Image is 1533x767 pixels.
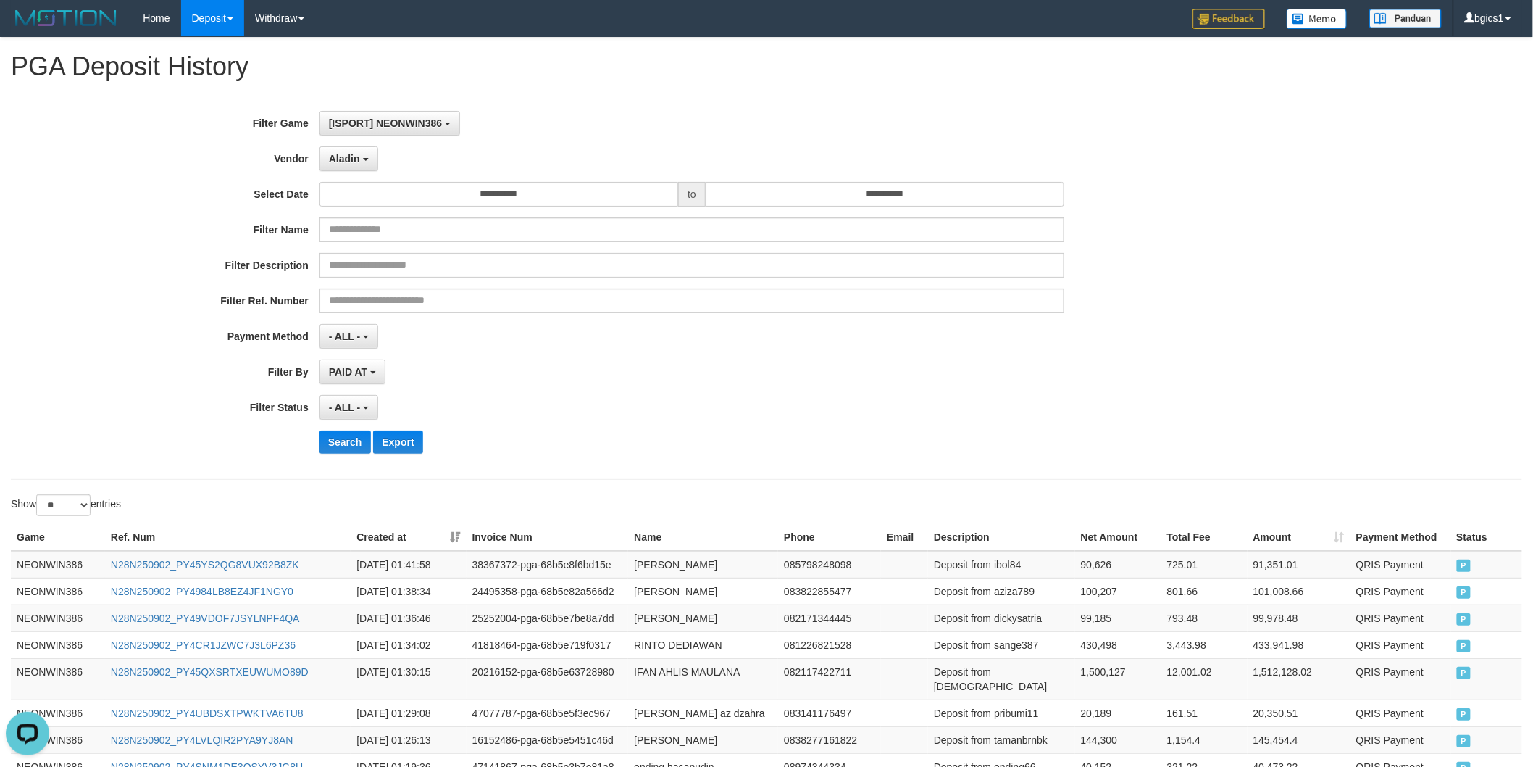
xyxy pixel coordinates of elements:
button: [ISPORT] NEONWIN386 [319,111,460,136]
label: Show entries [11,494,121,516]
td: NEONWIN386 [11,658,105,700]
td: [DATE] 01:26:13 [351,726,466,753]
td: 47077787-pga-68b5e5f3ec967 [467,700,629,726]
a: N28N250902_PY49VDOF7JSYLNPF4QA [111,613,300,624]
td: NEONWIN386 [11,551,105,579]
td: 081226821528 [778,631,881,658]
td: QRIS Payment [1350,578,1451,605]
td: 082171344445 [778,605,881,631]
span: - ALL - [329,331,361,342]
td: Deposit from aziza789 [928,578,1075,605]
td: [PERSON_NAME] [628,726,778,753]
td: 20,350.51 [1248,700,1350,726]
th: Ref. Num [105,524,351,551]
td: 1,500,127 [1075,658,1161,700]
th: Net Amount [1075,524,1161,551]
td: QRIS Payment [1350,658,1451,700]
td: 91,351.01 [1248,551,1350,579]
td: 161.51 [1161,700,1248,726]
td: 793.48 [1161,605,1248,631]
button: - ALL - [319,395,378,420]
td: 20,189 [1075,700,1161,726]
button: Export [373,431,422,454]
td: 430,498 [1075,631,1161,658]
td: Deposit from [DEMOGRAPHIC_DATA] [928,658,1075,700]
td: RINTO DEDIAWAN [628,631,778,658]
td: QRIS Payment [1350,726,1451,753]
button: Open LiveChat chat widget [6,6,49,49]
span: PAID [1457,640,1471,652]
td: 90,626 [1075,551,1161,579]
td: 1,512,128.02 [1248,658,1350,700]
td: [DATE] 01:41:58 [351,551,466,579]
span: Aladin [329,153,360,165]
td: 801.66 [1161,578,1248,605]
td: Deposit from ibol84 [928,551,1075,579]
a: N28N250902_PY4LVLQIR2PYA9YJ8AN [111,734,293,746]
h1: PGA Deposit History [11,52,1522,81]
span: [ISPORT] NEONWIN386 [329,117,442,129]
a: N28N250902_PY4UBDSXTPWKTVA6TU8 [111,708,304,719]
td: 3,443.98 [1161,631,1248,658]
a: N28N250902_PY45QXSRTXEUWUMO89D [111,666,309,678]
td: Deposit from dickysatria [928,605,1075,631]
td: 12,001.02 [1161,658,1248,700]
td: 99,185 [1075,605,1161,631]
span: - ALL - [329,402,361,413]
span: PAID [1457,708,1471,721]
td: 99,978.48 [1248,605,1350,631]
span: PAID [1457,735,1471,747]
td: 145,454.4 [1248,726,1350,753]
td: 144,300 [1075,726,1161,753]
a: N28N250902_PY45YS2QG8VUX92B8ZK [111,559,299,571]
td: QRIS Payment [1350,631,1451,658]
span: PAID [1457,613,1471,626]
td: IFAN AHLIS MAULANA [628,658,778,700]
td: [DATE] 01:38:34 [351,578,466,605]
span: PAID [1457,560,1471,572]
td: 085798248098 [778,551,881,579]
td: 082117422711 [778,658,881,700]
th: Invoice Num [467,524,629,551]
td: [PERSON_NAME] [628,578,778,605]
td: NEONWIN386 [11,578,105,605]
td: [PERSON_NAME] [628,551,778,579]
td: 38367372-pga-68b5e8f6bd15e [467,551,629,579]
th: Total Fee [1161,524,1248,551]
span: to [678,182,706,207]
img: Feedback.jpg [1192,9,1265,29]
td: 24495358-pga-68b5e82a566d2 [467,578,629,605]
img: panduan.png [1369,9,1442,28]
select: Showentries [36,494,91,516]
img: MOTION_logo.png [11,7,121,29]
span: PAID [1457,586,1471,599]
td: NEONWIN386 [11,605,105,631]
td: Deposit from pribumi11 [928,700,1075,726]
td: Deposit from sange387 [928,631,1075,658]
td: Deposit from tamanbrnbk [928,726,1075,753]
td: [DATE] 01:29:08 [351,700,466,726]
span: PAID [1457,667,1471,679]
td: 41818464-pga-68b5e719f0317 [467,631,629,658]
th: Amount: activate to sort column ascending [1248,524,1350,551]
a: N28N250902_PY4CR1JZWC7J3L6PZ36 [111,639,296,651]
th: Status [1451,524,1523,551]
td: 20216152-pga-68b5e63728980 [467,658,629,700]
th: Game [11,524,105,551]
td: QRIS Payment [1350,551,1451,579]
th: Description [928,524,1075,551]
a: N28N250902_PY4984LB8EZ4JF1NGY0 [111,586,293,597]
button: Search [319,431,371,454]
button: - ALL - [319,324,378,349]
button: PAID AT [319,360,385,384]
td: 0838277161822 [778,726,881,753]
td: 100,207 [1075,578,1161,605]
th: Created at: activate to sort column ascending [351,524,466,551]
td: 725.01 [1161,551,1248,579]
td: [PERSON_NAME] az dzahra [628,700,778,726]
td: QRIS Payment [1350,700,1451,726]
td: 25252004-pga-68b5e7be8a7dd [467,605,629,631]
td: 083822855477 [778,578,881,605]
td: 16152486-pga-68b5e5451c46d [467,726,629,753]
th: Phone [778,524,881,551]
